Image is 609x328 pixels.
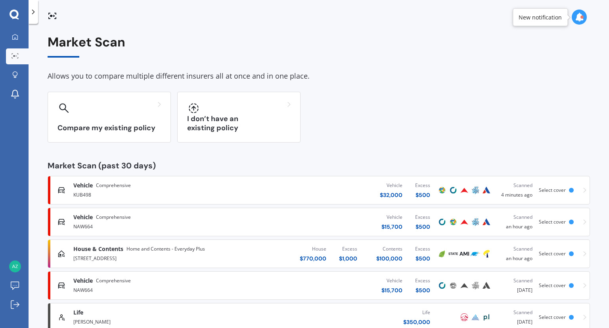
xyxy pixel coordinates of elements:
[448,249,458,259] img: State
[539,218,566,225] span: Select cover
[460,217,469,227] img: Provident
[539,187,566,193] span: Select cover
[437,281,447,290] img: Cove
[498,277,532,294] div: [DATE]
[498,309,532,316] div: Scanned
[415,191,430,199] div: $ 500
[48,162,590,170] div: Market Scan (past 30 days)
[381,277,402,285] div: Vehicle
[339,245,357,253] div: Excess
[48,176,590,205] a: VehicleComprehensiveKUB498Vehicle$32,000Excess$500ProtectaCoveProvidentAMPAutosureScanned4 minute...
[96,213,131,221] span: Comprehensive
[376,255,402,262] div: $ 100,000
[415,277,430,285] div: Excess
[519,13,562,21] div: New notification
[415,286,430,294] div: $ 500
[73,277,93,285] span: Vehicle
[48,239,590,268] a: House & ContentsHome and Contents - Everyday Plus[STREET_ADDRESS]House$770,000Excess$1,000Content...
[498,213,532,221] div: Scanned
[415,245,430,253] div: Excess
[376,245,402,253] div: Contents
[471,281,480,290] img: AMP
[339,255,357,262] div: $ 1,000
[73,253,247,262] div: [STREET_ADDRESS]
[415,181,430,189] div: Excess
[415,255,430,262] div: $ 500
[448,281,458,290] img: Protecta
[57,123,161,133] h3: Compare my existing policy
[403,309,430,316] div: Life
[73,245,123,253] span: House & Contents
[471,313,480,322] img: Pinnacle Life
[498,181,532,189] div: Scanned
[460,281,469,290] img: Provident
[73,221,247,231] div: NAW664
[471,249,480,259] img: Trade Me Insurance
[471,185,480,195] img: AMP
[187,114,291,133] h3: I don’t have an existing policy
[380,181,402,189] div: Vehicle
[415,223,430,231] div: $ 500
[73,213,93,221] span: Vehicle
[460,185,469,195] img: Provident
[9,260,21,272] img: 6868cb4ea528f52cd62a80b78143973d
[73,285,247,294] div: NAW664
[48,208,590,236] a: VehicleComprehensiveNAW664Vehicle$15,700Excess$500CoveProtectaProvidentAMPAutosureScannedan hour ...
[381,223,402,231] div: $ 15,700
[415,213,430,221] div: Excess
[381,213,402,221] div: Vehicle
[403,318,430,326] div: $ 350,000
[498,181,532,199] div: 4 minutes ago
[482,185,491,195] img: Autosure
[73,189,247,199] div: KUB498
[437,185,447,195] img: Protecta
[539,314,566,320] span: Select cover
[73,309,83,316] span: Life
[498,277,532,285] div: Scanned
[73,181,93,189] span: Vehicle
[381,286,402,294] div: $ 15,700
[448,185,458,195] img: Cove
[498,309,532,326] div: [DATE]
[96,181,131,189] span: Comprehensive
[498,245,532,262] div: an hour ago
[482,217,491,227] img: Autosure
[471,217,480,227] img: AMP
[498,213,532,231] div: an hour ago
[48,70,590,82] div: Allows you to compare multiple different insurers all at once and in one place.
[448,217,458,227] img: Protecta
[300,255,326,262] div: $ 770,000
[482,281,491,290] img: Autosure
[539,282,566,289] span: Select cover
[460,249,469,259] img: AMI
[482,249,491,259] img: Tower
[437,249,447,259] img: Initio
[380,191,402,199] div: $ 32,000
[126,245,205,253] span: Home and Contents - Everyday Plus
[482,313,491,322] img: Partners Life
[300,245,326,253] div: House
[460,313,469,322] img: AIA
[48,271,590,300] a: VehicleComprehensiveNAW664Vehicle$15,700Excess$500CoveProtectaProvidentAMPAutosureScanned[DATE]Se...
[539,250,566,257] span: Select cover
[96,277,131,285] span: Comprehensive
[437,217,447,227] img: Cove
[498,245,532,253] div: Scanned
[73,316,247,326] div: [PERSON_NAME]
[48,35,590,58] div: Market Scan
